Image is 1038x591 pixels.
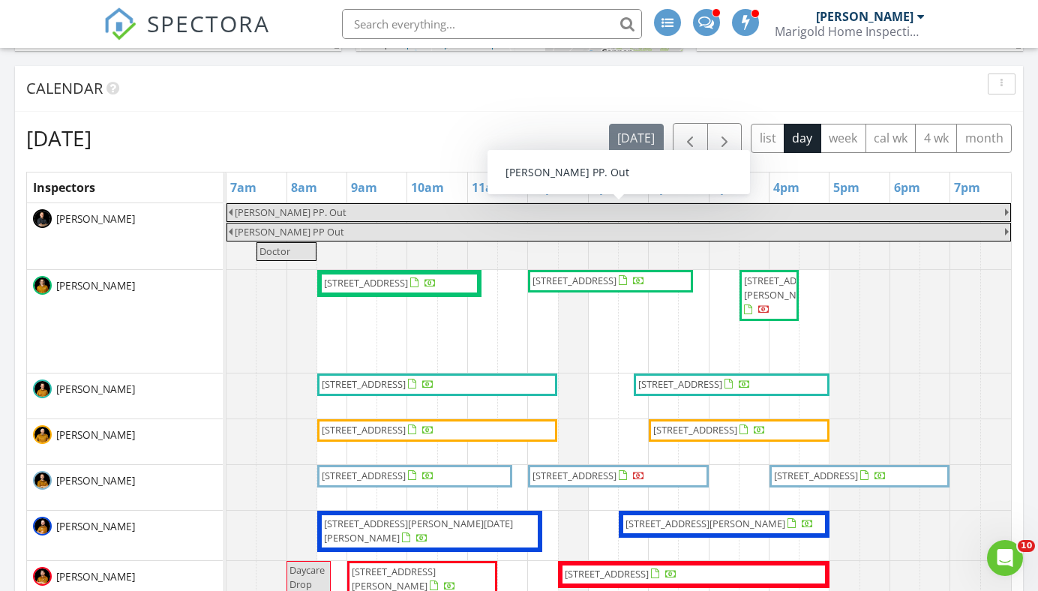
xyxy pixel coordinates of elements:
[915,124,957,153] button: 4 wk
[33,179,95,196] span: Inspectors
[769,175,803,199] a: 4pm
[53,211,138,226] span: [PERSON_NAME]
[33,425,52,444] img: weinand__tony_.png
[589,175,622,199] a: 1pm
[774,469,858,482] span: [STREET_ADDRESS]
[956,124,1012,153] button: month
[528,175,568,199] a: 12pm
[235,225,344,238] span: [PERSON_NAME] PP Out
[53,427,138,442] span: [PERSON_NAME]
[322,423,406,436] span: [STREET_ADDRESS]
[532,274,616,287] span: [STREET_ADDRESS]
[322,377,406,391] span: [STREET_ADDRESS]
[347,175,381,199] a: 9am
[565,567,649,580] span: [STREET_ADDRESS]
[784,124,821,153] button: day
[103,20,270,52] a: SPECTORA
[532,469,616,482] span: [STREET_ADDRESS]
[53,473,138,488] span: [PERSON_NAME]
[53,519,138,534] span: [PERSON_NAME]
[259,244,290,258] span: Doctor
[53,278,138,293] span: [PERSON_NAME]
[26,123,91,153] h2: [DATE]
[33,471,52,490] img: hines__stephen.png
[53,569,138,584] span: [PERSON_NAME]
[33,567,52,586] img: mossey__matt.png
[950,175,984,199] a: 7pm
[226,175,260,199] a: 7am
[387,40,427,49] a: © MapTiler
[324,276,408,289] span: [STREET_ADDRESS]
[987,540,1023,576] iframe: Intercom live chat
[53,382,138,397] span: [PERSON_NAME]
[653,423,737,436] span: [STREET_ADDRESS]
[638,377,722,391] span: [STREET_ADDRESS]
[324,517,513,544] span: [STREET_ADDRESS][PERSON_NAME][DATE][PERSON_NAME]
[890,175,924,199] a: 6pm
[33,276,52,295] img: kosel__dan_1.png
[775,24,925,39] div: Marigold Home Inspections
[235,205,346,219] span: [PERSON_NAME] PP. Out
[820,124,866,153] button: week
[407,175,448,199] a: 10am
[744,274,828,301] span: [STREET_ADDRESS][PERSON_NAME]
[816,9,913,24] div: [PERSON_NAME]
[287,175,321,199] a: 8am
[322,469,406,482] span: [STREET_ADDRESS]
[751,124,784,153] button: list
[103,7,136,40] img: The Best Home Inspection Software - Spectora
[147,7,270,39] span: SPECTORA
[829,175,863,199] a: 5pm
[673,123,708,154] button: Previous day
[360,40,385,49] a: Leaflet
[33,517,52,535] img: miller__jake.png
[430,40,541,49] a: © OpenStreetMap contributors
[342,9,642,39] input: Search everything...
[625,517,785,530] span: [STREET_ADDRESS][PERSON_NAME]
[709,175,743,199] a: 3pm
[1018,540,1035,552] span: 10
[865,124,916,153] button: cal wk
[33,379,52,398] img: russek__walker.png
[649,175,682,199] a: 2pm
[707,123,742,154] button: Next day
[609,124,664,153] button: [DATE]
[26,78,103,98] span: Calendar
[468,175,508,199] a: 11am
[33,209,52,228] img: mhs_pedersonperovich__blake.png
